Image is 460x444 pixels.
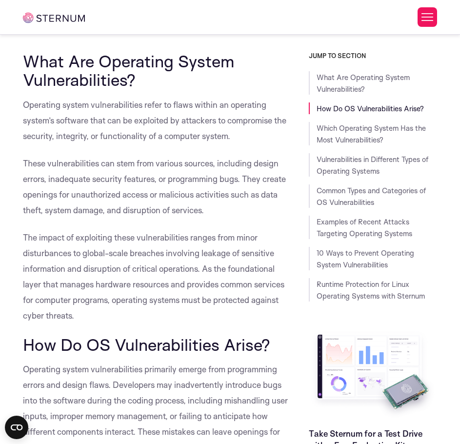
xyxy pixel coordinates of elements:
[5,416,28,439] button: Open CMP widget
[418,7,437,27] button: Toggle Menu
[309,329,437,420] img: Take Sternum for a Test Drive with a Free Evaluation Kit
[23,334,270,355] span: How Do OS Vulnerabilities Arise?
[23,13,85,23] img: sternum iot
[23,100,286,141] span: Operating system vulnerabilities refer to flaws within an operating system’s software that can be...
[317,217,412,238] a: Examples of Recent Attacks Targeting Operating Systems
[23,51,234,90] span: What Are Operating System Vulnerabilities?
[317,73,410,94] a: What Are Operating System Vulnerabilities?
[23,232,284,321] span: The impact of exploiting these vulnerabilities ranges from minor disturbances to global-scale bre...
[317,123,426,144] a: Which Operating System Has the Most Vulnerabilities?
[317,186,426,207] a: Common Types and Categories of OS Vulnerabilities
[317,248,414,269] a: 10 Ways to Prevent Operating System Vulnerabilities
[23,158,286,215] span: These vulnerabilities can stem from various sources, including design errors, inadequate security...
[309,52,437,60] h3: JUMP TO SECTION
[317,104,424,113] a: How Do OS Vulnerabilities Arise?
[317,155,428,176] a: Vulnerabilities in Different Types of Operating Systems
[317,280,425,301] a: Runtime Protection for Linux Operating Systems with Sternum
